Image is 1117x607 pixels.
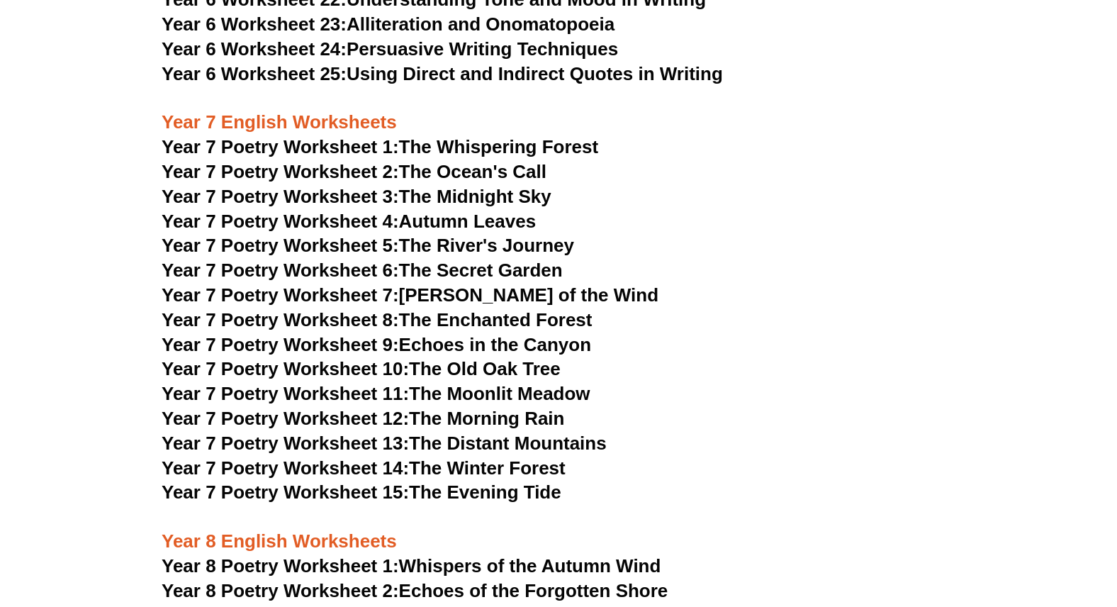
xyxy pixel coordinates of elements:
[162,13,614,35] a: Year 6 Worksheet 23:Alliteration and Onomatopoeia
[162,63,723,84] a: Year 6 Worksheet 25:Using Direct and Indirect Quotes in Writing
[162,334,399,355] span: Year 7 Poetry Worksheet 9:
[162,358,561,379] a: Year 7 Poetry Worksheet 10:The Old Oak Tree
[162,433,607,454] a: Year 7 Poetry Worksheet 13:The Distant Mountains
[162,186,399,207] span: Year 7 Poetry Worksheet 3:
[162,63,347,84] span: Year 6 Worksheet 25:
[162,235,399,256] span: Year 7 Poetry Worksheet 5:
[162,383,409,404] span: Year 7 Poetry Worksheet 11:
[881,447,1117,607] iframe: Chat Widget
[162,358,409,379] span: Year 7 Poetry Worksheet 10:
[162,580,399,601] span: Year 8 Poetry Worksheet 2:
[162,38,347,60] span: Year 6 Worksheet 24:
[162,383,590,404] a: Year 7 Poetry Worksheet 11:The Moonlit Meadow
[162,161,546,182] a: Year 7 Poetry Worksheet 2:The Ocean's Call
[162,309,399,330] span: Year 7 Poetry Worksheet 8:
[162,211,399,232] span: Year 7 Poetry Worksheet 4:
[162,136,598,157] a: Year 7 Poetry Worksheet 1:The Whispering Forest
[162,506,955,554] h3: Year 8 English Worksheets
[162,481,561,503] a: Year 7 Poetry Worksheet 15:The Evening Tide
[162,186,551,207] a: Year 7 Poetry Worksheet 3:The Midnight Sky
[162,235,574,256] a: Year 7 Poetry Worksheet 5:The River's Journey
[162,481,409,503] span: Year 7 Poetry Worksheet 15:
[162,580,668,601] a: Year 8 Poetry Worksheet 2:Echoes of the Forgotten Shore
[162,136,399,157] span: Year 7 Poetry Worksheet 1:
[162,87,955,135] h3: Year 7 English Worksheets
[162,260,399,281] span: Year 7 Poetry Worksheet 6:
[162,457,409,479] span: Year 7 Poetry Worksheet 14:
[162,309,592,330] a: Year 7 Poetry Worksheet 8:The Enchanted Forest
[162,13,347,35] span: Year 6 Worksheet 23:
[162,161,399,182] span: Year 7 Poetry Worksheet 2:
[162,555,661,577] a: Year 8 Poetry Worksheet 1:Whispers of the Autumn Wind
[162,408,564,429] a: Year 7 Poetry Worksheet 12:The Morning Rain
[162,433,409,454] span: Year 7 Poetry Worksheet 13:
[162,457,566,479] a: Year 7 Poetry Worksheet 14:The Winter Forest
[162,260,563,281] a: Year 7 Poetry Worksheet 6:The Secret Garden
[162,334,591,355] a: Year 7 Poetry Worksheet 9:Echoes in the Canyon
[162,555,399,577] span: Year 8 Poetry Worksheet 1:
[162,211,536,232] a: Year 7 Poetry Worksheet 4:Autumn Leaves
[162,284,658,306] a: Year 7 Poetry Worksheet 7:[PERSON_NAME] of the Wind
[162,38,618,60] a: Year 6 Worksheet 24:Persuasive Writing Techniques
[162,284,399,306] span: Year 7 Poetry Worksheet 7:
[162,408,409,429] span: Year 7 Poetry Worksheet 12:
